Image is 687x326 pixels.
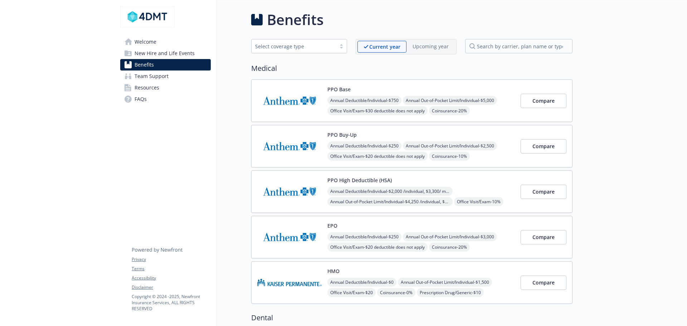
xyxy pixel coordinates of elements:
img: Kaiser Permanente Insurance Company carrier logo [257,267,322,298]
img: Anthem Blue Cross carrier logo [257,86,322,116]
button: PPO Base [327,86,351,93]
span: Compare [532,188,555,195]
a: Team Support [120,70,211,82]
span: New Hire and Life Events [135,48,195,59]
button: Compare [521,94,566,108]
span: Annual Out-of-Pocket Limit/Individual - $4,250 /individual, $4,250/ member [327,197,453,206]
span: Annual Out-of-Pocket Limit/Individual - $3,000 [403,232,497,241]
button: EPO [327,222,337,229]
span: Annual Out-of-Pocket Limit/Individual - $1,500 [398,278,492,287]
div: Select coverage type [255,43,332,50]
button: Compare [521,185,566,199]
span: Office Visit/Exam - $20 deductible does not apply [327,152,428,161]
a: FAQs [120,93,211,105]
img: Anthem Blue Cross carrier logo [257,131,322,161]
span: Prescription Drug/Generic - $10 [417,288,484,297]
p: Copyright © 2024 - 2025 , Newfront Insurance Services, ALL RIGHTS RESERVED [132,293,210,312]
span: Team Support [135,70,169,82]
span: Upcoming year [406,41,455,53]
span: Coinsurance - 20% [429,243,470,252]
span: Compare [532,234,555,240]
a: Disclaimer [132,284,210,291]
span: Annual Out-of-Pocket Limit/Individual - $2,500 [403,141,497,150]
h1: Benefits [267,9,323,30]
button: PPO High Deductible (HSA) [327,176,392,184]
span: Benefits [135,59,154,70]
span: Office Visit/Exam - $30 deductible does not apply [327,106,428,115]
a: Benefits [120,59,211,70]
span: Coinsurance - 0% [377,288,415,297]
span: Annual Deductible/Individual - $250 [327,232,401,241]
span: Welcome [135,36,156,48]
span: Office Visit/Exam - $20 [327,288,376,297]
span: FAQs [135,93,147,105]
a: New Hire and Life Events [120,48,211,59]
span: Annual Out-of-Pocket Limit/Individual - $5,000 [403,96,497,105]
a: Terms [132,266,210,272]
a: Welcome [120,36,211,48]
span: Compare [532,97,555,104]
button: PPO Buy-Up [327,131,357,138]
h2: Medical [251,63,572,74]
span: Compare [532,279,555,286]
img: Anthem Blue Cross carrier logo [257,176,322,207]
button: Compare [521,139,566,154]
span: Coinsurance - 10% [429,152,470,161]
button: Compare [521,276,566,290]
button: HMO [327,267,340,275]
p: Upcoming year [413,43,449,50]
a: Resources [120,82,211,93]
img: Anthem Blue Cross carrier logo [257,222,322,252]
span: Annual Deductible/Individual - $250 [327,141,401,150]
span: Office Visit/Exam - $20 deductible does not apply [327,243,428,252]
button: Compare [521,230,566,244]
span: Annual Deductible/Individual - $750 [327,96,401,105]
h2: Dental [251,312,572,323]
span: Annual Deductible/Individual - $2,000 /individual, $3,300/ member [327,187,453,196]
span: Office Visit/Exam - 10% [454,197,503,206]
span: Annual Deductible/Individual - $0 [327,278,396,287]
p: Current year [369,43,400,50]
span: Resources [135,82,159,93]
a: Privacy [132,256,210,263]
span: Coinsurance - 20% [429,106,470,115]
a: Accessibility [132,275,210,281]
span: Compare [532,143,555,150]
input: search by carrier, plan name or type [465,39,572,53]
